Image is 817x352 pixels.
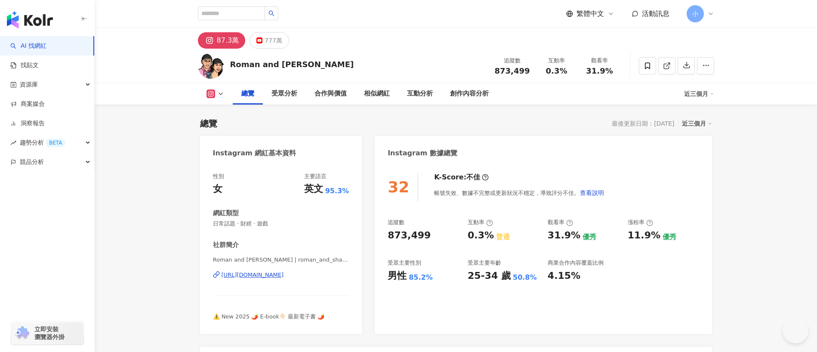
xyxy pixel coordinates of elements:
[434,184,604,201] div: 帳號失效、數據不完整或更新狀況不穩定，導致評分不佳。
[213,241,239,250] div: 社群簡介
[230,59,354,70] div: Roman and [PERSON_NAME]
[548,259,604,267] div: 商業合作內容覆蓋比例
[468,259,501,267] div: 受眾主要年齡
[213,148,296,158] div: Instagram 網紅基本資料
[540,56,573,65] div: 互動率
[513,273,537,282] div: 50.8%
[14,326,31,340] img: chrome extension
[583,232,596,242] div: 優秀
[388,219,404,226] div: 追蹤數
[10,119,45,128] a: 洞察報告
[314,89,347,99] div: 合作與價值
[200,117,217,130] div: 總覽
[468,219,493,226] div: 互動率
[10,42,46,50] a: searchAI 找網紅
[213,271,349,279] a: [URL][DOMAIN_NAME]
[213,209,239,218] div: 網紅類型
[577,9,604,19] span: 繁體中文
[628,219,653,226] div: 漲粉率
[7,11,53,28] img: logo
[466,173,480,182] div: 不佳
[222,271,284,279] div: [URL][DOMAIN_NAME]
[783,318,808,343] iframe: Help Scout Beacon - Open
[450,89,489,99] div: 創作內容分析
[198,32,246,49] button: 87.3萬
[580,189,604,196] span: 查看說明
[495,66,530,75] span: 873,499
[388,178,409,196] div: 32
[692,9,698,19] span: 小
[468,229,494,242] div: 0.3%
[34,325,65,341] span: 立即安裝 瀏覽器外掛
[628,229,660,242] div: 11.9%
[388,229,431,242] div: 873,499
[241,89,254,99] div: 總覽
[198,53,224,79] img: KOL Avatar
[388,259,421,267] div: 受眾主要性別
[268,10,274,16] span: search
[612,120,674,127] div: 最後更新日期：[DATE]
[468,269,511,283] div: 25-34 歲
[265,34,282,46] div: 777萬
[304,182,323,196] div: 英文
[682,118,712,129] div: 近三個月
[663,232,676,242] div: 優秀
[364,89,390,99] div: 相似網紅
[642,9,669,18] span: 活動訊息
[684,87,714,101] div: 近三個月
[250,32,289,49] button: 777萬
[409,273,433,282] div: 85.2%
[213,173,224,180] div: 性別
[407,89,433,99] div: 互動分析
[586,67,613,75] span: 31.9%
[20,133,65,152] span: 趨勢分析
[583,56,616,65] div: 觀看率
[213,220,349,228] span: 日常話題 · 財經 · 遊戲
[20,75,38,94] span: 資源庫
[548,229,580,242] div: 31.9%
[548,219,573,226] div: 觀看率
[10,140,16,146] span: rise
[546,67,567,75] span: 0.3%
[213,313,325,320] span: ⚠️ New 2025 🌶️ E-book👇🏻 最新電子書 🌶️
[213,256,349,264] span: Roman and [PERSON_NAME] | roman_and_sharon
[10,100,45,108] a: 商案媒合
[217,34,239,46] div: 87.3萬
[496,232,510,242] div: 普通
[213,182,222,196] div: 女
[580,184,604,201] button: 查看說明
[271,89,297,99] div: 受眾分析
[20,152,44,172] span: 競品分析
[46,139,65,147] div: BETA
[495,56,530,65] div: 追蹤數
[11,321,83,345] a: chrome extension立即安裝 瀏覽器外掛
[304,173,327,180] div: 主要語言
[325,186,349,196] span: 95.3%
[434,173,489,182] div: K-Score :
[548,269,580,283] div: 4.15%
[388,269,407,283] div: 男性
[10,61,39,70] a: 找貼文
[388,148,457,158] div: Instagram 數據總覽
